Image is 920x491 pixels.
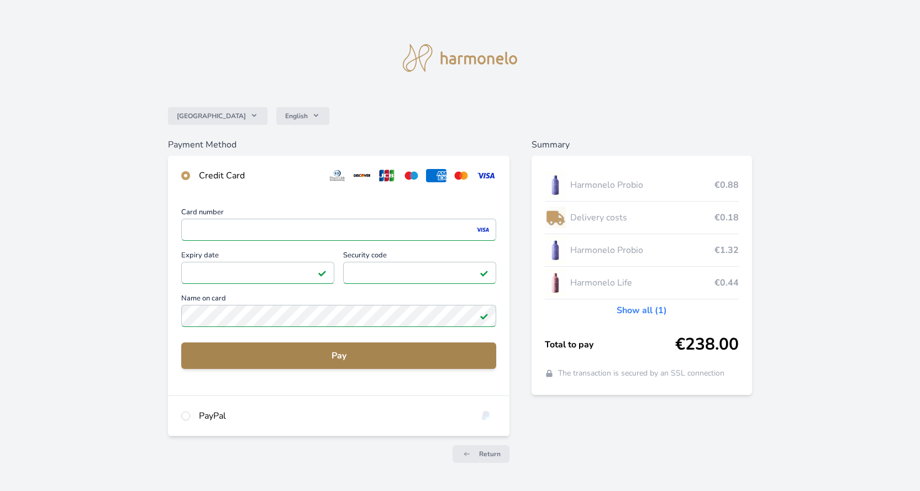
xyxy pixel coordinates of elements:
span: Expiry date [181,252,334,262]
span: [GEOGRAPHIC_DATA] [177,112,246,120]
img: delivery-lo.png [545,204,566,231]
img: mc.svg [451,169,471,182]
button: English [276,107,329,125]
img: paypal.svg [476,409,496,423]
span: The transaction is secured by an SSL connection [558,368,724,379]
a: Show all (1) [617,304,667,317]
div: Credit Card [199,169,318,182]
img: amex.svg [426,169,446,182]
span: €0.44 [714,276,739,289]
span: Harmonelo Probio [570,178,714,192]
img: logo.svg [403,44,518,72]
span: €238.00 [675,335,739,355]
img: Field valid [318,268,327,277]
div: PayPal [199,409,467,423]
iframe: Iframe for card number [186,222,491,237]
span: Name on card [181,295,496,305]
button: [GEOGRAPHIC_DATA] [168,107,267,125]
input: Name on cardField valid [181,305,496,327]
iframe: Iframe for expiry date [186,265,329,281]
h6: Summary [532,138,752,151]
img: Field valid [480,268,488,277]
span: Harmonelo Life [570,276,714,289]
button: Pay [181,342,496,369]
img: jcb.svg [377,169,397,182]
img: discover.svg [352,169,372,182]
img: CLEAN_LIFE_se_stinem_x-lo.jpg [545,269,566,297]
img: diners.svg [327,169,348,182]
img: maestro.svg [401,169,422,182]
span: Security code [343,252,496,262]
h6: Payment Method [168,138,509,151]
span: Card number [181,209,496,219]
span: Total to pay [545,338,675,351]
span: €0.18 [714,211,739,224]
iframe: Iframe for security code [348,265,491,281]
span: Return [479,450,501,458]
span: Pay [190,349,487,362]
span: Delivery costs [570,211,714,224]
img: visa.svg [476,169,496,182]
img: Field valid [480,312,488,320]
img: visa [475,225,490,235]
span: Harmonelo Probio [570,244,714,257]
img: CLEAN_PROBIO_se_stinem_x-lo.jpg [545,236,566,264]
a: Return [453,445,509,463]
img: CLEAN_PROBIO_se_stinem_x-lo.jpg [545,171,566,199]
span: €1.32 [714,244,739,257]
span: English [285,112,308,120]
span: €0.88 [714,178,739,192]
